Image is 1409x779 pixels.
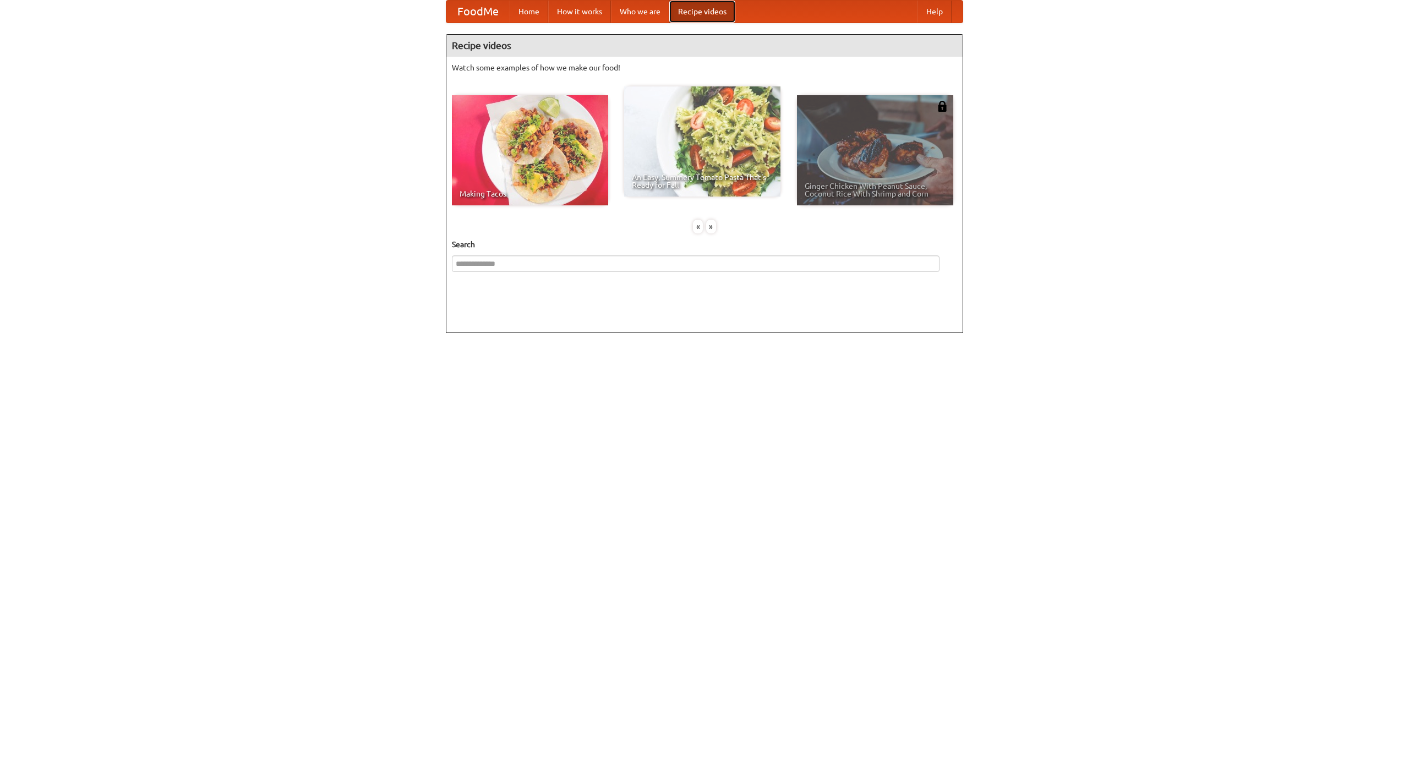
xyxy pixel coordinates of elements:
h5: Search [452,239,957,250]
a: Recipe videos [669,1,735,23]
a: How it works [548,1,611,23]
a: An Easy, Summery Tomato Pasta That's Ready for Fall [624,86,780,197]
a: Making Tacos [452,95,608,205]
div: » [706,220,716,233]
a: Home [510,1,548,23]
p: Watch some examples of how we make our food! [452,62,957,73]
img: 483408.png [937,101,948,112]
span: An Easy, Summery Tomato Pasta That's Ready for Fall [632,173,773,189]
a: Who we are [611,1,669,23]
a: FoodMe [446,1,510,23]
div: « [693,220,703,233]
h4: Recipe videos [446,35,963,57]
span: Making Tacos [460,190,600,198]
a: Help [918,1,952,23]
